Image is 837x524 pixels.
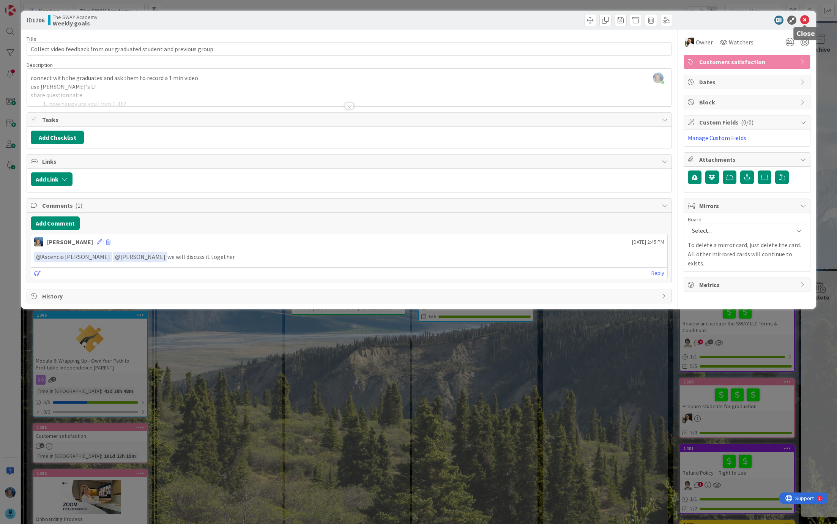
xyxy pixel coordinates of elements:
[16,1,35,10] span: Support
[699,57,796,66] span: Customers satisfaction
[688,134,746,142] a: Manage Custom Fields
[696,38,713,47] span: Owner
[32,16,44,24] b: 1706
[796,30,815,37] h5: Close
[31,172,73,186] button: Add Link
[42,201,658,210] span: Comments
[27,16,44,25] span: ID
[692,225,789,236] span: Select...
[115,253,166,260] span: [PERSON_NAME]
[34,252,664,262] p: we will discuss it together
[53,20,98,26] b: Weekly goals
[699,77,796,87] span: Dates
[31,131,84,144] button: Add Checklist
[688,240,806,268] p: To delete a mirror card, just delete the card. All other mirrored cards will continue to exists.
[42,115,658,124] span: Tasks
[115,253,120,260] span: @
[39,3,41,9] div: 1
[31,82,668,91] p: use [PERSON_NAME]'s LI
[31,216,80,230] button: Add Comment
[729,38,753,47] span: Watchers
[741,118,753,126] span: ( 0/0 )
[699,98,796,107] span: Block
[651,268,664,278] a: Reply
[47,237,93,246] div: [PERSON_NAME]
[699,201,796,210] span: Mirrors
[53,14,98,20] span: The SWAY Academy
[688,217,701,222] span: Board
[27,62,53,68] span: Description
[36,253,41,260] span: @
[699,280,796,289] span: Metrics
[36,253,110,260] span: Ascencia [PERSON_NAME]
[42,292,658,301] span: History
[699,155,796,164] span: Attachments
[27,35,36,42] label: Title
[632,238,664,246] span: [DATE] 2:45 PM
[27,42,672,56] input: type card name here...
[34,237,43,246] img: MA
[699,118,796,127] span: Custom Fields
[653,73,664,83] img: i2SuOMuCqKecF7EfnaxolPaBgaJc2hdG.JPEG
[75,202,82,209] span: ( 1 )
[31,74,668,82] p: connect with the graduates and ask them to record a 1 min video
[42,157,658,166] span: Links
[685,38,694,47] img: AK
